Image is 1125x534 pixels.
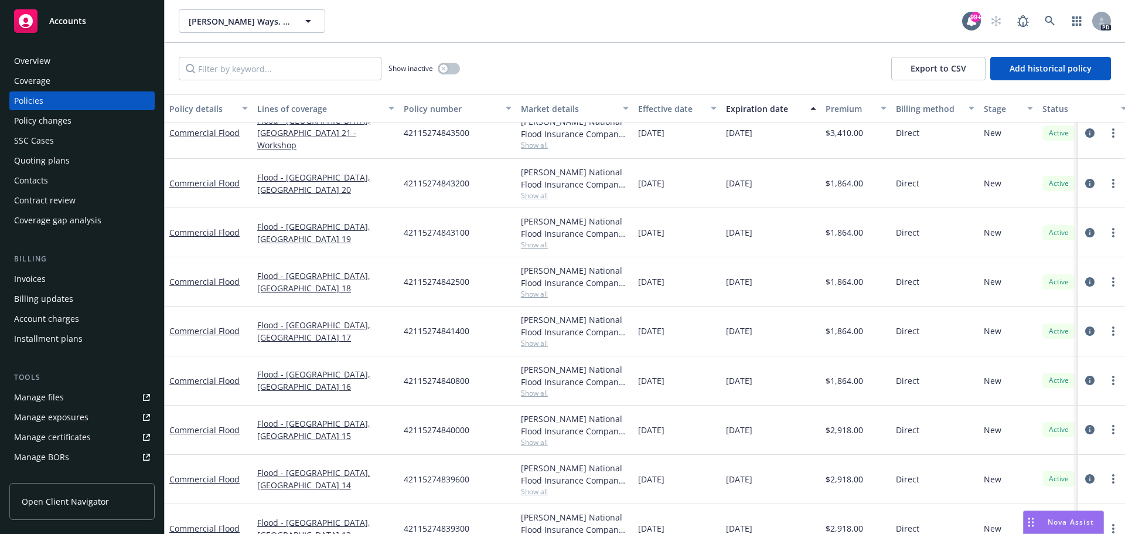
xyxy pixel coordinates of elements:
span: 42115274839600 [404,473,469,485]
div: Policy number [404,103,499,115]
a: Commercial Flood [169,127,240,138]
span: [DATE] [638,325,664,337]
div: Invoices [14,270,46,288]
span: Export to CSV [911,63,966,74]
span: $1,864.00 [826,375,863,387]
span: $2,918.00 [826,473,863,485]
a: Commercial Flood [169,276,240,287]
span: New [984,424,1001,436]
span: [DATE] [726,424,752,436]
a: Summary of insurance [9,468,155,487]
input: Filter by keyword... [179,57,381,80]
span: Show all [521,289,629,299]
div: Policy details [169,103,235,115]
span: Active [1047,474,1071,484]
span: New [984,275,1001,288]
a: more [1106,275,1120,289]
button: Nova Assist [1023,511,1104,534]
div: Effective date [638,103,704,115]
span: 42115274841400 [404,325,469,337]
a: circleInformation [1083,126,1097,140]
span: Show all [521,437,629,447]
span: Add historical policy [1010,63,1092,74]
div: Billing updates [14,290,73,308]
div: SSC Cases [14,131,54,150]
span: Direct [896,127,919,139]
span: Direct [896,275,919,288]
div: Stage [984,103,1020,115]
span: New [984,325,1001,337]
a: Flood - [GEOGRAPHIC_DATA], [GEOGRAPHIC_DATA] 15 [257,417,394,442]
span: $2,918.00 [826,424,863,436]
span: Active [1047,326,1071,336]
span: 42115274840000 [404,424,469,436]
div: [PERSON_NAME] National Flood Insurance Company, [PERSON_NAME] Flood [521,413,629,437]
div: Billing [9,253,155,265]
span: Active [1047,375,1071,386]
span: Direct [896,473,919,485]
a: more [1106,126,1120,140]
a: Policies [9,91,155,110]
div: Tools [9,372,155,383]
a: Switch app [1065,9,1089,33]
div: Quoting plans [14,151,70,170]
a: Flood - [GEOGRAPHIC_DATA], [GEOGRAPHIC_DATA] 19 [257,220,394,245]
span: Active [1047,424,1071,435]
a: Flood - [GEOGRAPHIC_DATA], [GEOGRAPHIC_DATA] 16 [257,368,394,393]
a: Accounts [9,5,155,38]
a: Flood - [GEOGRAPHIC_DATA], [GEOGRAPHIC_DATA] 18 [257,270,394,294]
div: Coverage gap analysis [14,211,101,230]
div: Coverage [14,72,50,90]
a: Search [1038,9,1062,33]
div: Manage BORs [14,448,69,467]
a: circleInformation [1083,373,1097,387]
span: Show inactive [388,63,433,73]
div: Manage certificates [14,428,91,447]
span: [DATE] [726,325,752,337]
div: Status [1042,103,1114,115]
span: [DATE] [638,226,664,239]
button: Stage [979,94,1038,123]
span: [DATE] [726,473,752,485]
a: SSC Cases [9,131,155,150]
button: Policy number [399,94,516,123]
span: New [984,226,1001,239]
div: Overview [14,52,50,70]
a: Account charges [9,309,155,328]
span: New [984,375,1001,387]
span: [PERSON_NAME] Ways, Inc. [189,15,290,28]
span: $1,864.00 [826,325,863,337]
a: Commercial Flood [169,474,240,485]
span: Open Client Navigator [22,495,109,508]
a: Manage exposures [9,408,155,427]
span: New [984,177,1001,189]
a: Contacts [9,171,155,190]
div: [PERSON_NAME] National Flood Insurance Company, [PERSON_NAME] Flood [521,166,629,191]
div: Account charges [14,309,79,328]
a: Manage BORs [9,448,155,467]
span: [DATE] [638,177,664,189]
div: Premium [826,103,874,115]
a: more [1106,373,1120,387]
a: Contract review [9,191,155,210]
div: [PERSON_NAME] National Flood Insurance Company, [PERSON_NAME] Flood [521,264,629,289]
span: [DATE] [638,127,664,139]
span: Active [1047,277,1071,287]
span: Direct [896,226,919,239]
span: [DATE] [726,226,752,239]
a: more [1106,226,1120,240]
span: 42115274842500 [404,275,469,288]
button: Market details [516,94,633,123]
button: [PERSON_NAME] Ways, Inc. [179,9,325,33]
button: Policy details [165,94,253,123]
a: circleInformation [1083,423,1097,437]
div: Policy changes [14,111,71,130]
div: Market details [521,103,616,115]
div: Manage files [14,388,64,407]
span: Active [1047,227,1071,238]
span: Direct [896,375,919,387]
button: Expiration date [721,94,821,123]
a: Policy changes [9,111,155,130]
a: Manage files [9,388,155,407]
